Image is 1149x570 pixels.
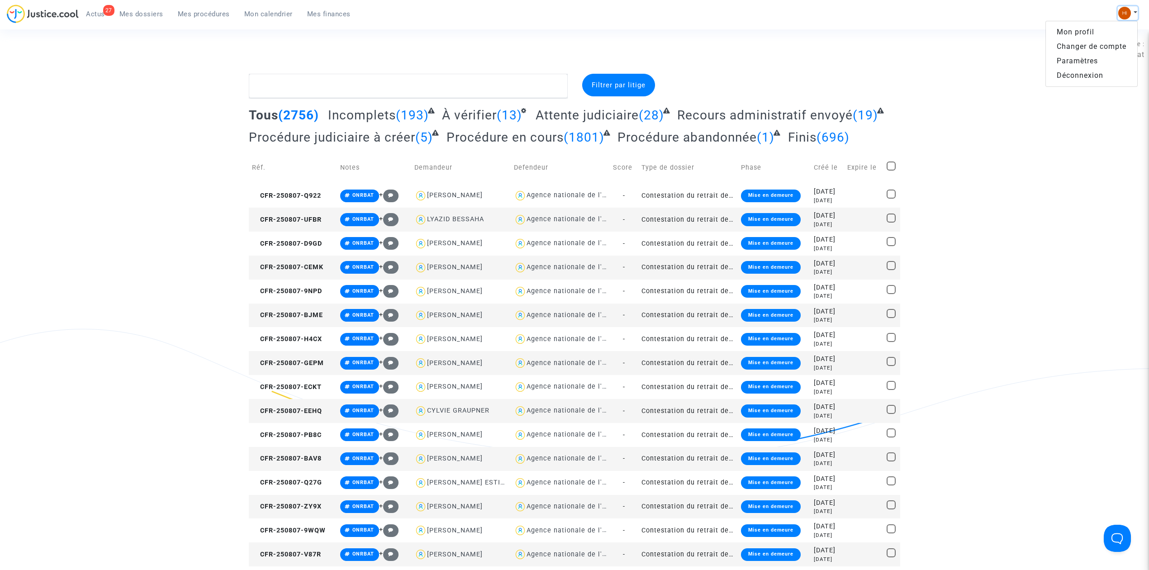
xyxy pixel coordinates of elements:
span: + [379,382,399,390]
td: Contestation du retrait de [PERSON_NAME] par l'ANAH (mandataire) [638,184,738,208]
span: ONRBAT [352,288,374,294]
td: Contestation du retrait de [PERSON_NAME] par l'ANAH (mandataire) [638,256,738,280]
div: CYLVIE GRAUPNER [427,407,489,414]
div: [DATE] [814,436,841,444]
td: Score [610,152,638,184]
img: icon-user.svg [514,380,527,394]
span: - [623,287,625,295]
div: [DATE] [814,340,841,348]
span: CFR-250807-ECKT [252,383,322,391]
span: ONRBAT [352,456,374,461]
div: Mise en demeure [741,285,801,298]
div: Agence nationale de l'habitat [527,527,626,534]
td: Contestation du retrait de [PERSON_NAME] par l'ANAH (mandataire) [638,304,738,328]
td: Contestation du retrait de [PERSON_NAME] par l'ANAH (mandataire) [638,399,738,423]
div: Agence nationale de l'habitat [527,479,626,486]
div: Mise en demeure [741,381,801,394]
td: Contestation du retrait de [PERSON_NAME] par l'ANAH (mandataire) [638,471,738,495]
span: - [623,192,625,199]
div: [DATE] [814,211,841,221]
span: - [623,335,625,343]
div: [DATE] [814,197,841,204]
span: CFR-250807-GEPM [252,359,324,367]
span: + [379,454,399,462]
div: [PERSON_NAME] [427,431,483,438]
div: Mise en demeure [741,500,801,513]
div: Mise en demeure [741,524,801,537]
div: [DATE] [814,259,841,269]
span: (5) [415,130,433,145]
span: + [379,311,399,318]
span: + [379,239,399,247]
div: [PERSON_NAME] [427,383,483,390]
span: Procédure en cours [446,130,564,145]
div: [PERSON_NAME] [427,311,483,319]
div: Agence nationale de l'habitat [527,551,626,558]
span: ONRBAT [352,503,374,509]
img: icon-user.svg [414,476,427,489]
div: Agence nationale de l'habitat [527,407,626,414]
img: icon-user.svg [514,548,527,561]
span: CFR-250807-PB8C [252,431,322,439]
div: [DATE] [814,460,841,467]
a: Mon profil [1046,25,1137,39]
div: [DATE] [814,235,841,245]
span: (2756) [278,108,319,123]
span: (696) [817,130,850,145]
img: icon-user.svg [414,213,427,226]
span: + [379,287,399,294]
span: - [623,383,625,391]
span: ONRBAT [352,408,374,413]
span: Recours administratif envoyé [677,108,853,123]
img: icon-user.svg [414,404,427,418]
span: - [623,455,625,462]
span: - [623,407,625,415]
div: [DATE] [814,268,841,276]
span: (1801) [564,130,604,145]
div: [PERSON_NAME] [427,239,483,247]
div: [DATE] [814,522,841,532]
img: icon-user.svg [514,452,527,465]
div: Mise en demeure [741,428,801,441]
span: Incomplets [328,108,396,123]
span: + [379,406,399,414]
div: [DATE] [814,187,841,197]
a: Déconnexion [1046,68,1137,83]
span: + [379,502,399,510]
div: [PERSON_NAME] [427,287,483,295]
span: CFR-250807-Q27G [252,479,322,486]
td: Demandeur [411,152,511,184]
img: icon-user.svg [414,189,427,202]
img: icon-user.svg [514,309,527,322]
div: [PERSON_NAME] [427,335,483,343]
img: icon-user.svg [514,261,527,274]
div: [PERSON_NAME] [427,359,483,367]
span: - [623,359,625,367]
span: - [623,240,625,247]
span: + [379,550,399,557]
div: Agence nationale de l'habitat [527,287,626,295]
div: Mise en demeure [741,357,801,370]
td: Expire le [844,152,883,184]
span: ONRBAT [352,527,374,533]
div: [PERSON_NAME] [427,455,483,462]
span: Mon calendrier [244,10,293,18]
span: CFR-250807-BAV8 [252,455,322,462]
td: Notes [337,152,411,184]
td: Defendeur [511,152,610,184]
div: Agence nationale de l'habitat [527,311,626,319]
span: ONRBAT [352,336,374,342]
div: Agence nationale de l'habitat [527,359,626,367]
span: - [623,431,625,439]
div: [DATE] [814,316,841,324]
div: [PERSON_NAME] [427,551,483,558]
span: ONRBAT [352,551,374,557]
img: icon-user.svg [414,380,427,394]
span: + [379,263,399,271]
td: Contestation du retrait de [PERSON_NAME] par l'ANAH (mandataire) [638,232,738,256]
div: 27 [103,5,114,16]
a: Paramètres [1046,54,1137,68]
div: [DATE] [814,426,841,436]
img: icon-user.svg [514,524,527,537]
span: CFR-250807-CEMK [252,263,323,271]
